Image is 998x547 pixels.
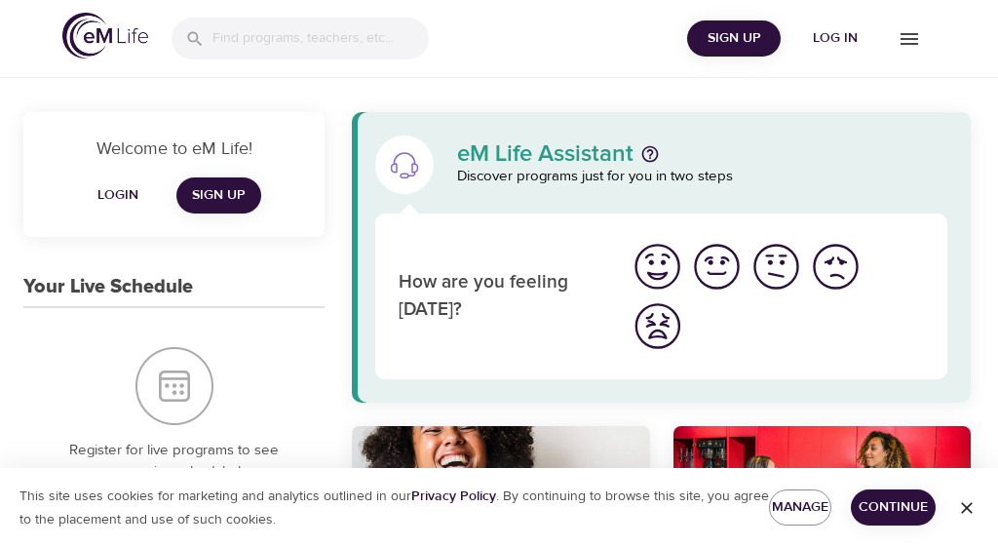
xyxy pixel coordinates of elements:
img: Your Live Schedule [135,347,213,425]
p: Register for live programs to see your upcoming schedule here. [62,440,286,484]
span: Log in [796,26,874,51]
img: eM Life Assistant [389,149,420,180]
button: Manage [769,489,831,526]
input: Find programs, teachers, etc... [212,18,429,59]
span: Manage [785,495,816,520]
span: Sign Up [192,183,246,208]
button: Continue [851,489,936,526]
button: I'm feeling great [628,237,687,296]
button: Login [87,177,149,214]
a: Sign Up [176,177,261,214]
img: worst [631,299,684,353]
p: How are you feeling [DATE]? [399,269,603,325]
p: Discover programs just for you in two steps [457,166,947,188]
img: logo [62,13,148,59]
button: Sign Up [687,20,781,57]
p: Welcome to eM Life! [47,136,301,162]
h3: Your Live Schedule [23,276,193,298]
span: Continue [866,495,920,520]
img: ok [749,240,803,293]
button: I'm feeling ok [747,237,806,296]
button: I'm feeling good [687,237,747,296]
button: I'm feeling bad [806,237,865,296]
img: bad [809,240,863,293]
p: eM Life Assistant [457,142,633,166]
span: Sign Up [695,26,773,51]
img: great [631,240,684,293]
span: Login [95,183,141,208]
button: I'm feeling worst [628,296,687,356]
button: Log in [788,20,882,57]
img: good [690,240,744,293]
a: Privacy Policy [411,488,496,505]
button: menu [882,12,936,65]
